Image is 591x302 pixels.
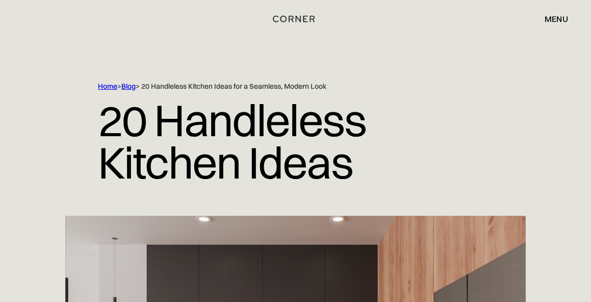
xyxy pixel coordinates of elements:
[273,12,318,26] a: home
[121,82,136,91] a: Blog
[98,82,493,91] div: > > 20 Handleless Kitchen Ideas for a Seamless, Modern Look
[98,82,117,91] a: Home
[98,91,493,191] h1: 20 Handleless Kitchen Ideas
[534,10,568,28] div: menu
[545,15,568,23] div: menu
